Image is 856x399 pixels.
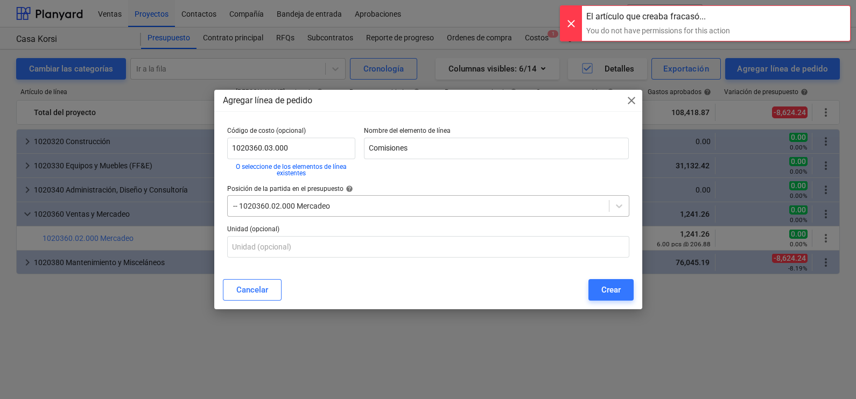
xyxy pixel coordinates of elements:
p: Agregar línea de pedido [223,94,312,107]
input: Unidad (opcional) [227,236,629,258]
div: Cancelar [236,283,268,297]
button: Cancelar [223,279,282,301]
div: Posición de la partida en el presupuesto [227,185,629,194]
div: You do not have permissions for this action [586,25,730,37]
span: help [343,185,353,193]
div: El artículo que creaba fracasó... [586,10,730,23]
span: close [625,94,638,107]
p: Unidad (opcional) [227,225,629,236]
button: Crear [588,279,634,301]
p: Código de costo (opcional) [227,127,355,138]
div: Crear [601,283,621,297]
button: O seleccione de los elementos de línea existentes [227,163,355,176]
p: Nombre del elemento de línea [364,127,629,138]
